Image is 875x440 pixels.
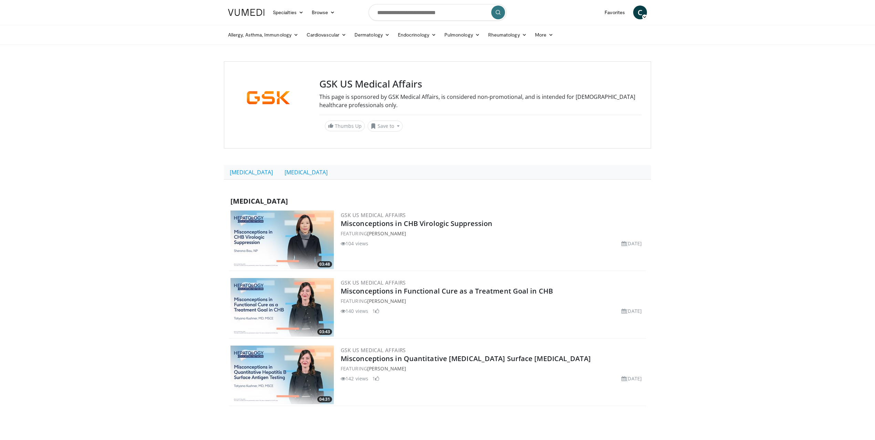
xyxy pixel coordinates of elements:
[224,165,279,180] a: [MEDICAL_DATA]
[394,28,440,42] a: Endocrinology
[230,196,288,206] span: [MEDICAL_DATA]
[228,9,265,16] img: VuMedi Logo
[230,211,334,269] a: 03:48
[269,6,308,19] a: Specialties
[367,365,406,372] a: [PERSON_NAME]
[279,165,333,180] a: [MEDICAL_DATA]
[230,346,334,404] img: ea8305e5-ef6b-4575-a231-c141b8650e1f.jpg.300x170_q85_crop-smart_upscale.jpg
[224,28,302,42] a: Allergy, Asthma, Immunology
[341,279,406,286] a: GSK US Medical Affairs
[621,240,642,247] li: [DATE]
[317,396,332,402] span: 04:31
[341,354,591,363] a: Misconceptions in Quantitative [MEDICAL_DATA] Surface [MEDICAL_DATA]
[341,347,406,354] a: GSK US Medical Affairs
[531,28,557,42] a: More
[341,219,492,228] a: Misconceptions in CHB Virologic Suppression
[319,78,641,90] h3: GSK US Medical Affairs
[600,6,629,19] a: Favorites
[633,6,647,19] a: C
[341,297,645,305] div: FEATURING
[230,278,334,337] a: 03:43
[621,375,642,382] li: [DATE]
[317,329,332,335] span: 03:43
[341,212,406,218] a: GSK US Medical Affairs
[341,375,368,382] li: 142 views
[368,121,403,132] button: Save to
[341,365,645,372] div: FEATURING
[367,298,406,304] a: [PERSON_NAME]
[341,286,553,296] a: Misconceptions in Functional Cure as a Treatment Goal in CHB
[230,278,334,337] img: 946a363f-977e-482f-b70f-f1516cc744c3.jpg.300x170_q85_crop-smart_upscale.jpg
[621,307,642,315] li: [DATE]
[372,307,379,315] li: 1
[369,4,506,21] input: Search topics, interventions
[484,28,531,42] a: Rheumatology
[350,28,394,42] a: Dermatology
[302,28,350,42] a: Cardiovascular
[367,230,406,237] a: [PERSON_NAME]
[341,307,368,315] li: 140 views
[440,28,484,42] a: Pulmonology
[308,6,339,19] a: Browse
[341,240,368,247] li: 104 views
[230,211,334,269] img: 59d1e413-5879-4b2e-8b0a-b35c7ac1ec20.jpg.300x170_q85_crop-smart_upscale.jpg
[317,261,332,267] span: 03:48
[230,346,334,404] a: 04:31
[319,93,641,109] div: This page is sponsored by GSK Medical Affairs, is considered non-promotional, and is intended for...
[372,375,379,382] li: 1
[341,230,645,237] div: FEATURING
[325,121,365,131] a: Thumbs Up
